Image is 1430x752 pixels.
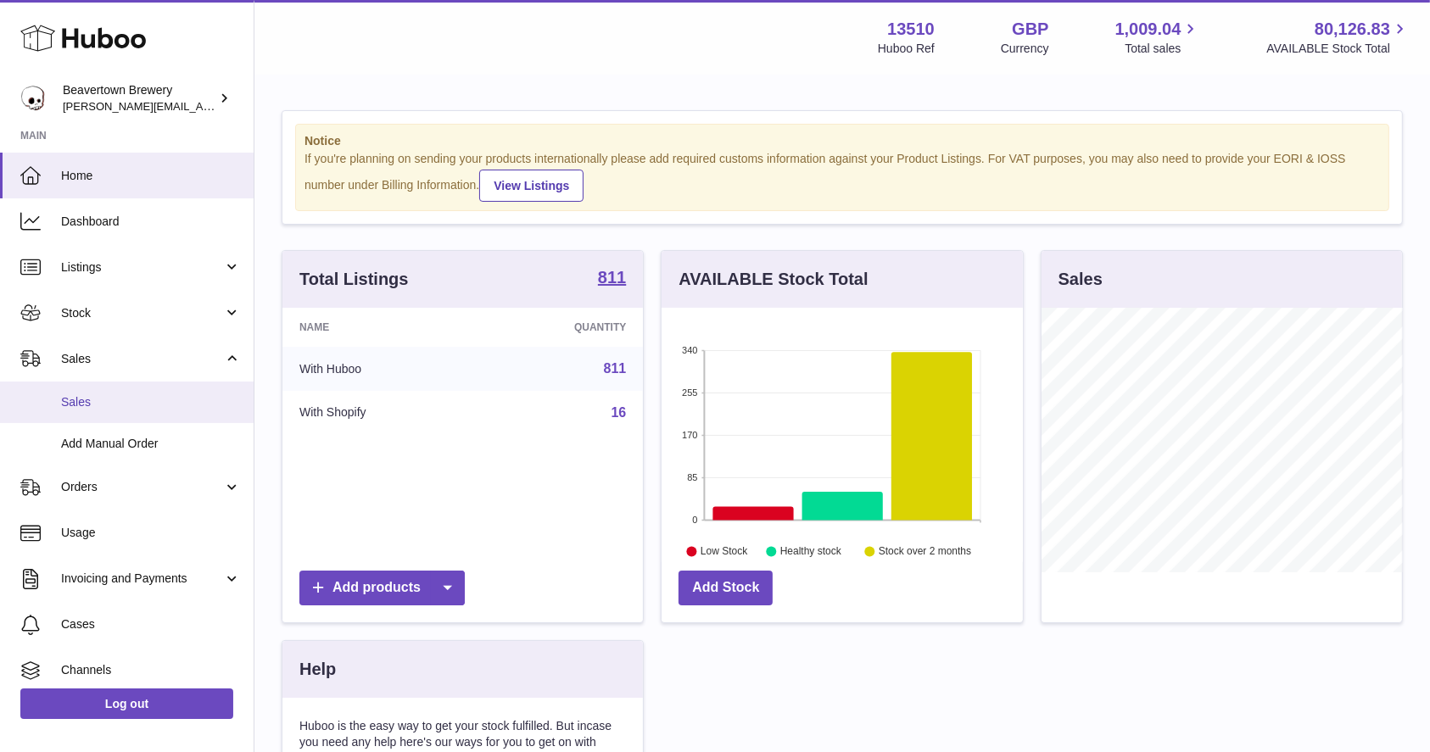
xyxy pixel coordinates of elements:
span: 80,126.83 [1315,18,1390,41]
text: 85 [688,472,698,482]
text: Healthy stock [780,545,842,557]
td: With Huboo [282,347,477,391]
a: Add products [299,571,465,605]
text: 170 [682,430,697,440]
a: 80,126.83 AVAILABLE Stock Total [1266,18,1410,57]
span: Usage [61,525,241,541]
span: Channels [61,662,241,678]
a: 811 [604,361,627,376]
h3: AVAILABLE Stock Total [679,268,868,291]
text: 255 [682,387,697,398]
span: 1,009.04 [1115,18,1181,41]
text: Low Stock [701,545,748,557]
h3: Sales [1059,268,1103,291]
strong: 811 [598,269,626,286]
text: 0 [693,515,698,525]
th: Quantity [477,308,643,347]
div: Huboo Ref [878,41,935,57]
a: 1,009.04 Total sales [1115,18,1201,57]
span: Dashboard [61,214,241,230]
h3: Help [299,658,336,681]
div: Currency [1001,41,1049,57]
strong: Notice [304,133,1380,149]
strong: GBP [1012,18,1048,41]
span: Orders [61,479,223,495]
strong: 13510 [887,18,935,41]
a: Add Stock [679,571,773,605]
span: Cases [61,616,241,632]
a: View Listings [479,170,584,202]
text: 340 [682,345,697,355]
span: [PERSON_NAME][EMAIL_ADDRESS][PERSON_NAME][DOMAIN_NAME] [63,99,431,113]
span: Home [61,168,241,184]
div: Beavertown Brewery [63,82,215,114]
span: Total sales [1125,41,1200,57]
a: Log out [20,688,233,719]
span: Sales [61,351,223,367]
img: Matthew.McCormack@beavertownbrewery.co.uk [20,86,46,111]
h3: Total Listings [299,268,409,291]
span: Listings [61,259,223,276]
div: If you're planning on sending your products internationally please add required customs informati... [304,151,1380,202]
th: Name [282,308,477,347]
text: Stock over 2 months [879,545,971,557]
td: With Shopify [282,391,477,435]
span: Invoicing and Payments [61,571,223,587]
a: 811 [598,269,626,289]
span: AVAILABLE Stock Total [1266,41,1410,57]
span: Stock [61,305,223,321]
span: Add Manual Order [61,436,241,452]
span: Sales [61,394,241,410]
a: 16 [612,405,627,420]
